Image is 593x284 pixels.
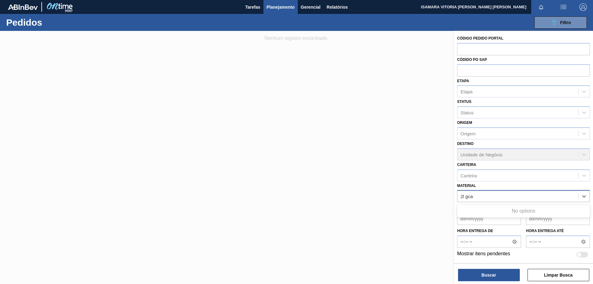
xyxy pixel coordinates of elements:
span: Tarefas [245,3,260,11]
label: Hora entrega de [457,227,521,235]
div: No options [457,206,590,216]
label: Origem [457,121,472,125]
img: userActions [560,3,567,11]
img: Logout [579,3,587,11]
label: Códido PO SAP [457,57,487,62]
label: Mostrar itens pendentes [457,251,510,258]
input: dd/mm/yyyy [457,213,521,225]
input: dd/mm/yyyy [526,213,590,225]
span: Gerencial [301,3,321,11]
button: Filtro [534,16,587,29]
span: Planejamento [267,3,295,11]
div: Status [461,110,474,115]
img: TNhmsLtSVTkK8tSr43FrP2fwEKptu5GPRR3wAAAABJRU5ErkJggg== [8,4,38,10]
label: Código Pedido Portal [457,36,503,40]
div: Origem [461,131,476,136]
label: Etapa [457,79,469,83]
span: Relatórios [327,3,348,11]
h1: Pedidos [6,19,99,26]
label: Status [457,100,471,104]
span: Filtro [560,20,571,25]
label: Material [457,184,476,188]
div: Carteira [461,173,477,178]
label: Carteira [457,163,476,167]
div: Etapa [461,89,473,94]
label: Hora entrega até [526,227,590,235]
button: Notificações [531,3,551,11]
label: Destino [457,142,473,146]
